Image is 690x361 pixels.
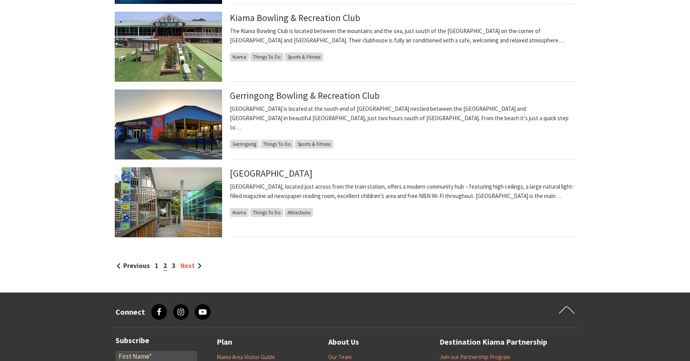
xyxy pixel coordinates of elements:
a: Plan [217,336,232,349]
span: Attractions [285,208,313,217]
span: Things To Do [250,53,284,61]
p: [GEOGRAPHIC_DATA], located just across from the train station, offers a modern community hub – fe... [230,182,575,201]
span: 2 [163,261,167,271]
a: Gerringong Bowling & Recreation Club [230,89,380,102]
h3: Subscribe [116,336,197,345]
a: Next [180,261,201,270]
span: Things To Do [250,208,284,217]
a: 3 [172,261,175,270]
a: Previous [117,261,150,270]
a: Kiama Bowling & Recreation Club [230,12,360,24]
a: 1 [155,261,158,270]
span: Kiama [230,208,249,217]
span: Things To Do [260,140,294,149]
span: Gerringong [230,140,259,149]
p: [GEOGRAPHIC_DATA] is located at the south end of [GEOGRAPHIC_DATA] nestled between the [GEOGRAPHI... [230,104,575,132]
a: Destination Kiama Partnership [440,336,547,349]
a: About Us [328,336,359,349]
a: Join our Partnership Program [440,353,510,361]
span: Kiama [230,53,249,61]
a: Our Team [328,353,352,361]
span: Sports & Fitness [295,140,333,149]
p: The Kiama Bowling Club is located between the mountains and the sea, just south of the [GEOGRAPHI... [230,26,575,45]
span: Sports & Fitness [285,53,323,61]
a: [GEOGRAPHIC_DATA] [230,167,312,179]
a: Kiama Area Visitor Guide [217,353,275,361]
h3: Connect [116,307,145,317]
